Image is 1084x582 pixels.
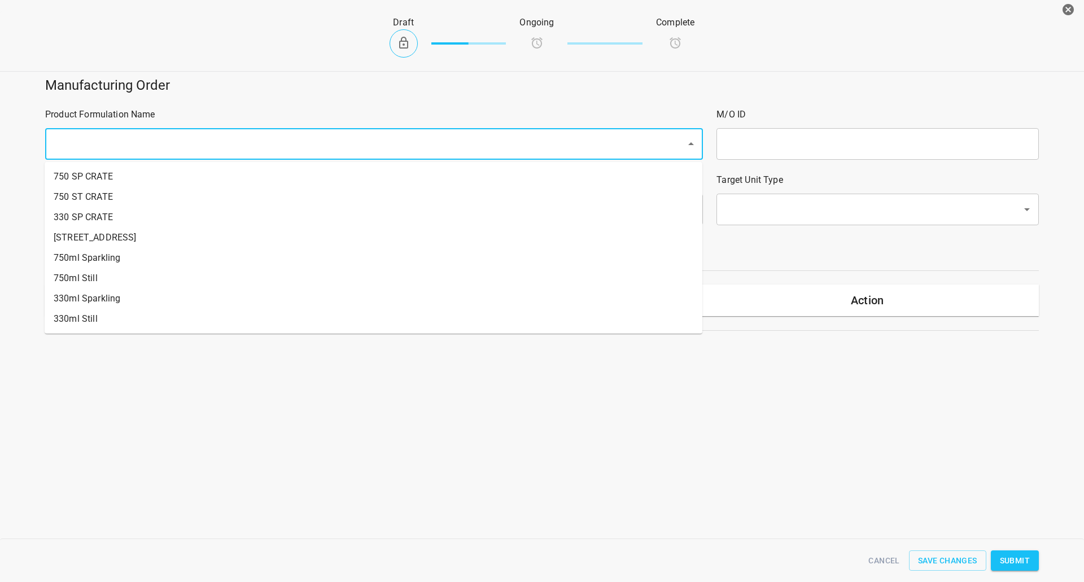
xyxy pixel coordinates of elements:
button: Submit [991,550,1039,571]
p: M/O ID [716,108,1039,121]
li: [STREET_ADDRESS] [45,227,702,248]
span: Save Changes [918,554,977,568]
button: Cancel [864,550,904,571]
span: Submit [1000,554,1030,568]
li: 750ml Sparkling [45,248,702,268]
h6: Action [851,291,1039,309]
button: Close [683,136,699,152]
span: Cancel [868,554,899,568]
button: Open [1019,202,1035,217]
p: Product Formulation Name [45,108,703,121]
p: Ongoing [519,16,554,29]
button: Save Changes [909,550,986,571]
h5: Manufacturing Order [45,76,1039,94]
li: 750ml Still [45,268,702,288]
li: 330 SP CRATE [45,207,702,227]
li: 330ml Still [45,309,702,329]
li: 750 ST CRATE [45,187,702,207]
p: Target Unit Type [716,173,1039,187]
li: 750 SP CRATE [45,167,702,187]
p: Complete [656,16,694,29]
p: Draft [390,16,418,29]
h6: Lot Code [649,291,837,309]
li: 330ml Sparkling [45,288,702,309]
